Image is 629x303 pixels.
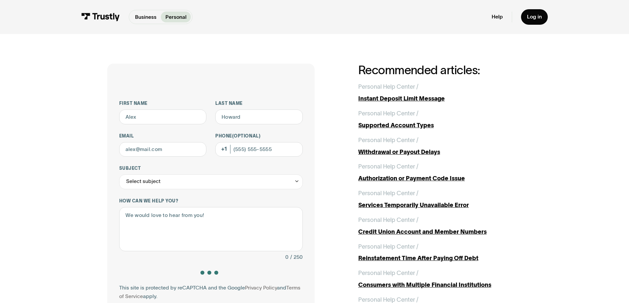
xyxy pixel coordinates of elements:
[358,174,522,183] div: Authorization or Payment Code Issue
[161,12,191,22] a: Personal
[119,133,207,139] label: Email
[358,82,522,103] a: Personal Help Center /Instant Deposit Limit Message
[119,166,303,171] label: Subject
[358,82,418,91] div: Personal Help Center /
[358,269,418,278] div: Personal Help Center /
[492,14,503,20] a: Help
[126,177,160,186] div: Select subject
[358,269,522,289] a: Personal Help Center /Consumers with Multiple Financial Institutions
[215,133,303,139] label: Phone
[358,109,522,130] a: Personal Help Center /Supported Account Types
[119,109,207,124] input: Alex
[358,109,418,118] div: Personal Help Center /
[521,9,548,25] a: Log in
[232,134,261,138] span: (Optional)
[358,162,522,183] a: Personal Help Center /Authorization or Payment Code Issue
[215,142,303,157] input: (555) 555-5555
[358,121,522,130] div: Supported Account Types
[358,242,522,263] a: Personal Help Center /Reinstatement Time After Paying Off Debt
[358,189,522,210] a: Personal Help Center /Services Temporarily Unavailable Error
[358,162,418,171] div: Personal Help Center /
[358,148,522,157] div: Withdrawal or Payout Delays
[119,142,207,157] input: alex@mail.com
[358,242,418,251] div: Personal Help Center /
[358,189,418,198] div: Personal Help Center /
[130,12,161,22] a: Business
[358,281,522,289] div: Consumers with Multiple Financial Institutions
[358,216,418,225] div: Personal Help Center /
[358,64,522,76] h2: Recommended articles:
[358,216,522,236] a: Personal Help Center /Credit Union Account and Member Numbers
[358,201,522,210] div: Services Temporarily Unavailable Error
[290,253,303,262] div: / 250
[358,136,522,157] a: Personal Help Center /Withdrawal or Payout Delays
[81,13,120,21] img: Trustly Logo
[358,136,418,145] div: Personal Help Center /
[358,94,522,103] div: Instant Deposit Limit Message
[119,284,303,301] div: This site is protected by reCAPTCHA and the Google and apply.
[119,101,207,106] label: First name
[358,254,522,263] div: Reinstatement Time After Paying Off Debt
[358,227,522,236] div: Credit Union Account and Member Numbers
[165,13,187,21] p: Personal
[215,101,303,106] label: Last name
[119,198,303,204] label: How can we help you?
[215,109,303,124] input: Howard
[245,285,277,290] a: Privacy Policy
[527,14,542,20] div: Log in
[135,13,157,21] p: Business
[285,253,289,262] div: 0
